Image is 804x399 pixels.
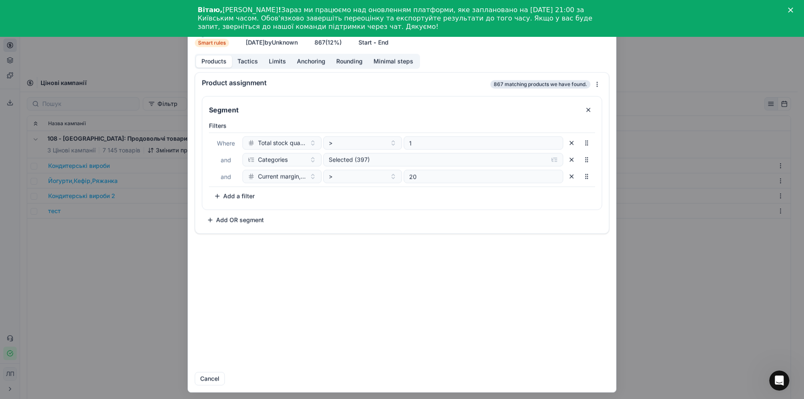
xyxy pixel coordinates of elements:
[222,6,278,14] font: [PERSON_NAME]
[209,189,260,203] button: Add a filter
[221,156,231,163] span: and
[246,39,298,46] span: [DATE] by Unknown
[202,213,269,227] button: Add OR segment
[258,172,306,180] span: Current margin, % (common)
[358,38,372,46] button: Start
[788,8,796,13] div: Закрити
[209,121,595,130] label: Filters
[195,372,225,385] button: Cancel
[217,139,235,147] span: Where
[314,38,342,46] a: 867(12%)
[769,371,789,391] iframe: Живий чат у інтеркомі
[378,38,389,46] button: End
[221,173,231,180] span: and
[232,55,263,67] button: Tactics
[329,139,332,147] span: >
[331,55,368,67] button: Rounding
[490,80,590,88] span: 867 matching products we have found.
[196,55,232,67] button: Products
[278,6,281,14] font: !
[263,55,291,67] button: Limits
[329,172,332,180] span: >
[323,153,564,166] button: Selected (397)
[198,6,593,31] font: Зараз ми працюємо над оновленням платформи, яке заплановано на [DATE] 21:00 за Київським часом. О...
[202,79,489,86] div: Product assignment
[258,155,288,164] span: Categories
[291,55,331,67] button: Anchoring
[198,6,222,14] font: Вітаю,
[368,55,419,67] button: Minimal steps
[329,155,545,164] div: Selected (397)
[195,39,229,47] span: Smart rules
[207,103,578,116] input: Segment
[258,139,306,147] span: Total stock quantity
[374,38,376,46] span: -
